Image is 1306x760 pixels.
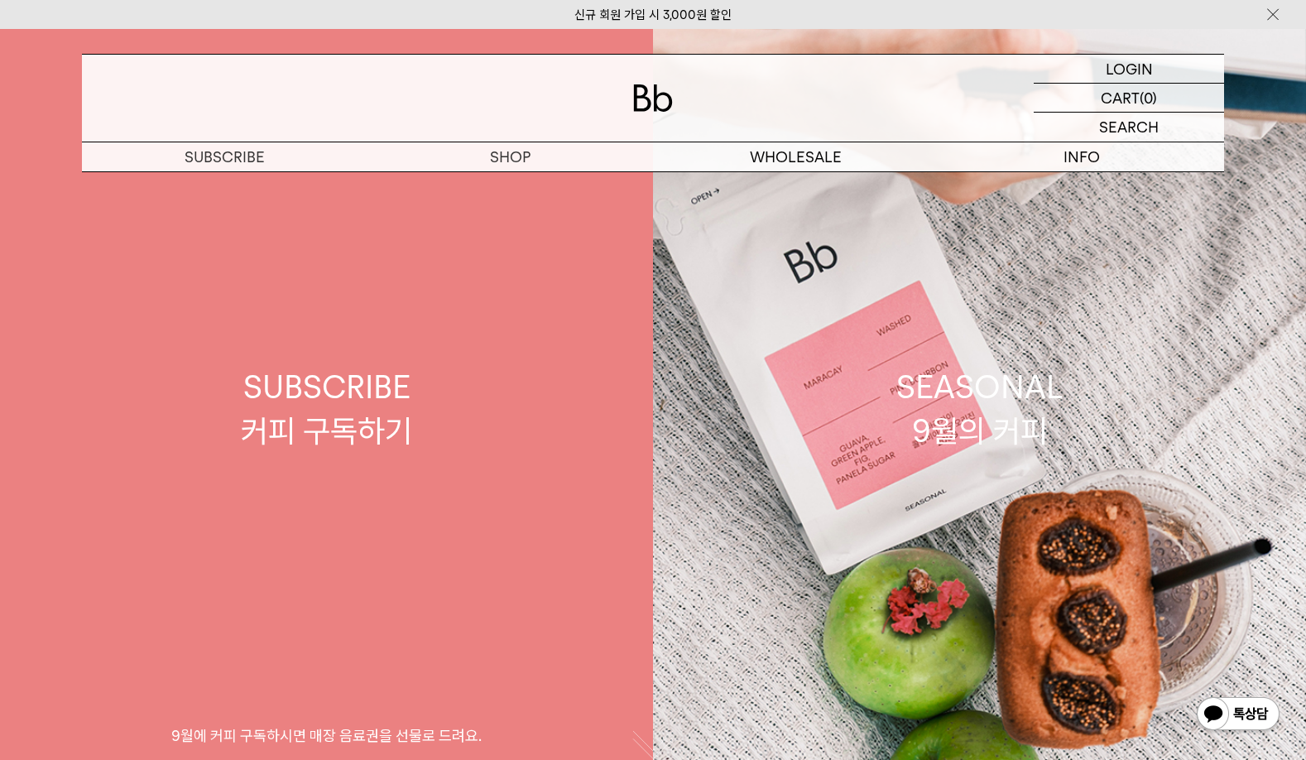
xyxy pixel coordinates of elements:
[574,7,732,22] a: 신규 회원 가입 시 3,000원 할인
[1140,84,1157,112] p: (0)
[1195,695,1281,735] img: 카카오톡 채널 1:1 채팅 버튼
[367,142,653,171] a: SHOP
[896,365,1064,453] div: SEASONAL 9월의 커피
[1034,55,1224,84] a: LOGIN
[653,142,939,171] p: WHOLESALE
[1034,84,1224,113] a: CART (0)
[1101,84,1140,112] p: CART
[939,142,1224,171] p: INFO
[633,84,673,112] img: 로고
[82,142,367,171] a: SUBSCRIBE
[241,365,412,453] div: SUBSCRIBE 커피 구독하기
[1099,113,1159,142] p: SEARCH
[1106,55,1153,83] p: LOGIN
